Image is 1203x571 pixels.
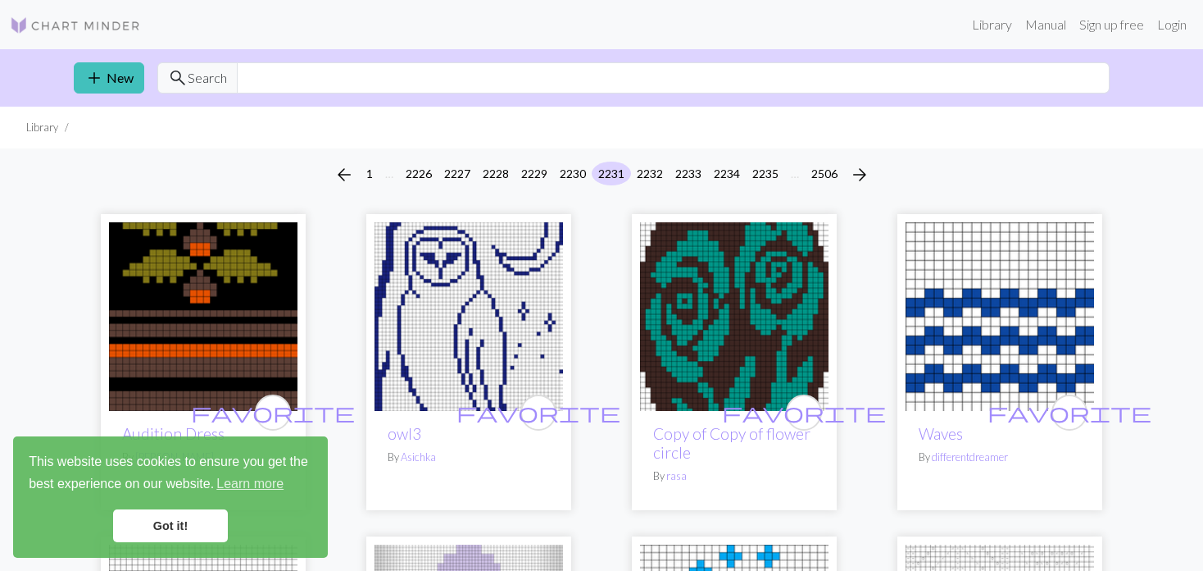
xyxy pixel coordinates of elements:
span: favorite [722,400,886,425]
span: arrow_back [334,163,354,186]
button: favourite [520,395,556,431]
i: Previous [334,165,354,185]
a: Manual [1019,8,1073,41]
button: 2234 [707,162,747,185]
button: favourite [1051,395,1087,431]
button: 2235 [746,162,785,185]
button: 2233 [669,162,708,185]
span: This website uses cookies to ensure you get the best experience on our website. [29,452,312,496]
button: 2230 [553,162,592,185]
a: owl3 [388,424,421,443]
a: Waves [906,307,1094,322]
p: By [388,450,550,465]
a: differentdreamer [932,450,1008,464]
span: favorite [191,400,355,425]
img: flower circle [640,222,828,411]
span: add [84,66,104,89]
img: Logo [10,16,141,35]
img: Audition Dress [109,222,297,411]
p: By [919,450,1081,465]
img: owl3 [375,222,563,411]
a: flower circle [640,307,828,322]
button: 2229 [515,162,554,185]
nav: Page navigation [328,162,876,188]
button: 2228 [476,162,515,185]
a: Copy of Copy of flower circle [653,424,810,462]
button: 2231 [592,162,631,185]
a: Audition Dress [109,307,297,322]
a: Audition Dress [122,424,225,443]
span: favorite [987,400,1151,425]
img: Waves [906,222,1094,411]
a: Library [965,8,1019,41]
button: Previous [328,162,361,188]
button: 2226 [399,162,438,185]
span: Search [188,68,227,88]
a: rasa [666,469,687,482]
i: favourite [987,396,1151,429]
button: Next [843,162,876,188]
li: Library [26,120,58,135]
button: favourite [255,395,291,431]
a: owl3 [375,307,563,322]
span: arrow_forward [850,163,869,186]
button: 2232 [630,162,670,185]
button: 2506 [805,162,844,185]
a: learn more about cookies [214,472,286,496]
i: favourite [722,396,886,429]
i: favourite [456,396,620,429]
button: favourite [786,395,822,431]
span: search [168,66,188,89]
a: New [74,62,144,94]
a: dismiss cookie message [113,509,228,542]
button: 1 [360,162,379,185]
button: 2227 [438,162,477,185]
i: favourite [191,396,355,429]
span: favorite [456,400,620,425]
p: By [653,468,815,484]
div: cookieconsent [13,436,328,558]
a: Asichka [401,450,436,464]
i: Next [850,165,869,185]
a: Sign up free [1073,8,1151,41]
a: Waves [919,424,963,443]
a: Login [1151,8,1193,41]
